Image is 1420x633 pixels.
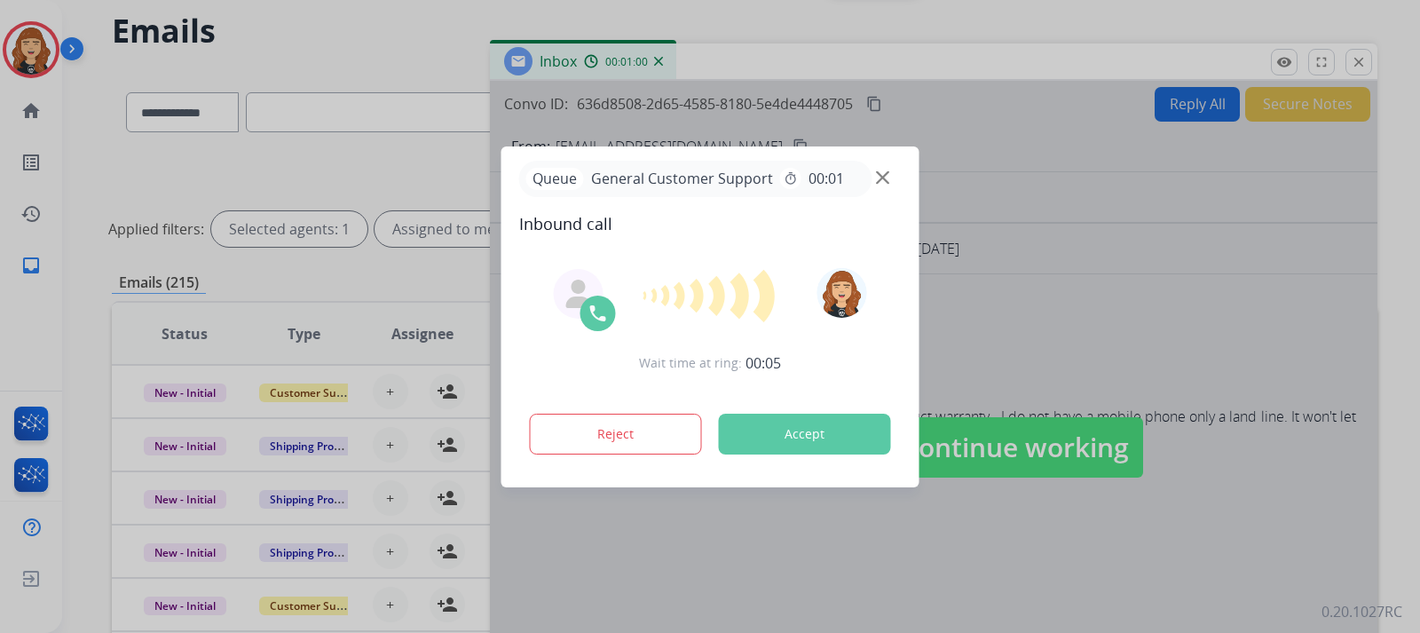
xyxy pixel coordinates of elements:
[639,354,742,372] span: Wait time at ring:
[719,414,891,455] button: Accept
[564,280,593,308] img: agent-avatar
[816,268,866,318] img: avatar
[584,168,780,189] span: General Customer Support
[876,170,889,184] img: close-button
[519,211,902,236] span: Inbound call
[809,168,844,189] span: 00:01
[530,414,702,455] button: Reject
[526,168,584,190] p: Queue
[588,303,609,324] img: call-icon
[784,171,798,186] mat-icon: timer
[1321,601,1402,622] p: 0.20.1027RC
[745,352,781,374] span: 00:05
